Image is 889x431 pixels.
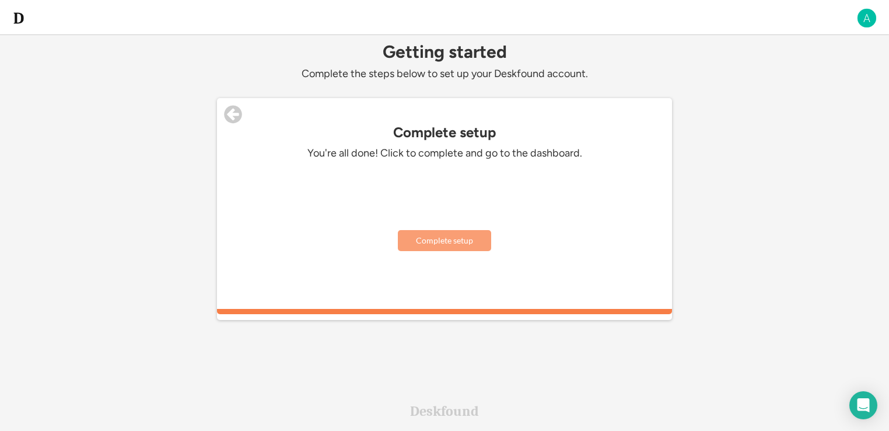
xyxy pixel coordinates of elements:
div: Complete the steps below to set up your Deskfound account. [217,67,672,81]
img: d-whitebg.png [12,11,26,25]
img: A.png [856,8,877,29]
div: Deskfound [410,404,479,418]
div: 100% [219,309,670,314]
div: Complete setup [217,124,672,141]
div: Open Intercom Messenger [849,391,877,419]
div: Getting started [217,42,672,61]
button: Complete setup [398,230,491,251]
div: You're all done! Click to complete and go to the dashboard. [269,147,619,160]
